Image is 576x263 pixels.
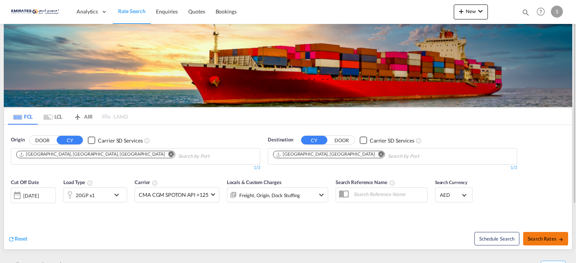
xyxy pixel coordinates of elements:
span: Locals & Custom Charges [227,179,282,185]
md-tab-item: AIR [68,108,98,125]
div: [DATE] [11,187,56,203]
md-checkbox: Checkbox No Ink [360,136,414,144]
input: Chips input. [178,150,249,162]
img: c67187802a5a11ec94275b5db69a26e6.png [11,3,62,20]
div: icon-magnify [522,8,530,19]
span: Analytics [76,8,98,15]
md-icon: icon-chevron-down [476,7,485,16]
div: Umm Qasr Port, IQUQR [276,151,375,158]
input: Search Reference Name [350,189,427,200]
span: Search Currency [435,180,468,185]
div: S [551,6,563,18]
button: DOOR [328,136,355,145]
span: Reset [15,235,27,242]
md-chips-wrap: Chips container. Use arrow keys to select chips. [272,149,462,162]
md-icon: icon-refresh [8,236,15,242]
div: 1/3 [268,165,517,171]
span: Origin [11,136,24,144]
span: Load Type [63,179,93,185]
span: Rate Search [118,8,145,14]
div: Press delete to remove this chip. [276,151,376,158]
span: New [457,8,485,14]
button: CY [57,136,83,144]
button: icon-plus 400-fgNewicon-chevron-down [454,4,488,19]
md-icon: Unchecked: Search for CY (Container Yard) services for all selected carriers.Checked : Search for... [144,138,150,144]
span: Help [534,5,547,18]
md-icon: Your search will be saved by the below given name [389,180,395,186]
div: 1/3 [11,165,260,171]
button: Search Ratesicon-arrow-right [523,232,568,245]
div: Carrier SD Services [370,137,414,144]
span: Cut Off Date [11,179,39,185]
md-icon: The selected Trucker/Carrierwill be displayed in the rate results If the rates are from another f... [152,180,158,186]
div: icon-refreshReset [8,235,27,243]
span: Enquiries [156,8,178,15]
span: Quotes [188,8,205,15]
button: DOOR [29,136,55,145]
div: OriginDOOR CY Checkbox No InkUnchecked: Search for CY (Container Yard) services for all selected ... [4,125,572,249]
button: Remove [163,151,175,159]
span: Bookings [216,8,237,15]
md-icon: icon-arrow-right [558,237,564,242]
span: AED [440,192,461,198]
span: Carrier [135,179,158,185]
span: CMA CGM SPOTON API +125 [139,191,208,199]
md-icon: icon-magnify [522,8,530,16]
md-tab-item: LCL [38,108,68,125]
img: LCL+%26+FCL+BACKGROUND.png [4,24,572,107]
md-chips-wrap: Chips container. Use arrow keys to select chips. [15,149,252,162]
span: Search Reference Name [336,179,395,185]
md-checkbox: Checkbox No Ink [88,136,142,144]
md-icon: icon-airplane [73,112,82,118]
div: Freight Origin Dock Stuffingicon-chevron-down [227,187,328,202]
md-icon: icon-information-outline [87,180,93,186]
div: Freight Origin Dock Stuffing [239,190,300,201]
div: [DATE] [23,192,39,199]
button: Note: By default Schedule search will only considerorigin ports, destination ports and cut off da... [474,232,519,245]
md-icon: icon-chevron-down [112,190,125,199]
div: Help [534,5,551,19]
md-icon: icon-plus 400-fg [457,7,466,16]
div: 20GP x1 [76,190,95,201]
input: Chips input. [388,150,459,162]
md-datepicker: Select [11,202,16,212]
span: Destination [268,136,293,144]
md-icon: icon-chevron-down [317,190,326,199]
md-icon: Unchecked: Search for CY (Container Yard) services for all selected carriers.Checked : Search for... [416,138,422,144]
md-tab-item: FCL [8,108,38,125]
button: Remove [373,151,384,159]
div: 20GP x1icon-chevron-down [63,187,127,202]
md-select: Select Currency: د.إ AEDUnited Arab Emirates Dirham [439,190,468,201]
div: Port of Jebel Ali, Jebel Ali, AEJEA [19,151,165,158]
div: Press delete to remove this chip. [19,151,166,158]
md-pagination-wrapper: Use the left and right arrow keys to navigate between tabs [8,108,128,125]
div: Carrier SD Services [98,137,142,144]
span: Search Rates [528,236,564,242]
button: CY [301,136,327,144]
